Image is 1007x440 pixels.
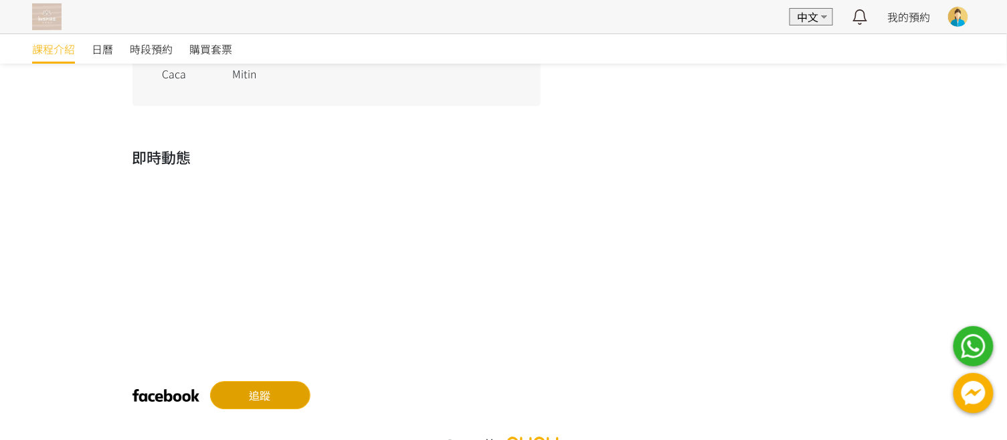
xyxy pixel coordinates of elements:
iframe: fb:page Facebook Social Plugin [132,173,367,374]
span: 時段預約 [130,41,173,57]
a: 日曆 [92,34,113,64]
div: Mitin [215,66,275,82]
img: T57dtJh47iSJKDtQ57dN6xVUMYY2M0XQuGF02OI4.png [32,3,62,30]
a: 時段預約 [130,34,173,64]
a: 追蹤 [210,381,310,409]
a: 我的預約 [888,9,931,25]
a: 購買套票 [189,34,232,64]
span: 購買套票 [189,41,232,57]
h2: 即時動態 [132,146,875,168]
a: 課程介紹 [32,34,75,64]
span: 日曆 [92,41,113,57]
img: facebook.png [132,387,199,404]
span: 課程介紹 [32,41,75,57]
div: Caca [145,66,205,82]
